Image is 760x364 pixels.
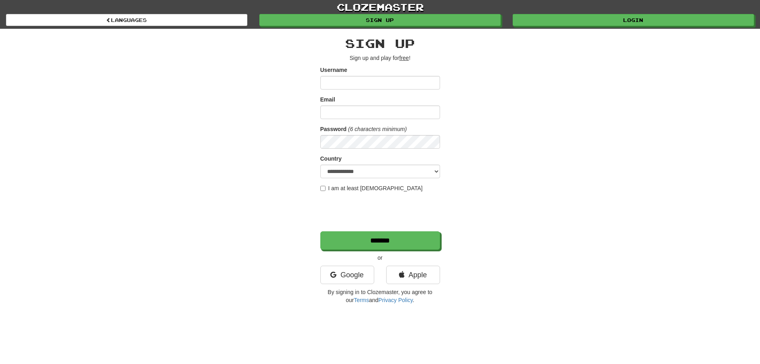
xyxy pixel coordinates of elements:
[386,266,440,284] a: Apple
[320,288,440,304] p: By signing in to Clozemaster, you agree to our and .
[320,254,440,262] p: or
[513,14,754,26] a: Login
[320,184,423,192] label: I am at least [DEMOGRAPHIC_DATA]
[320,266,374,284] a: Google
[320,37,440,50] h2: Sign up
[378,297,413,303] a: Privacy Policy
[320,186,326,191] input: I am at least [DEMOGRAPHIC_DATA]
[320,54,440,62] p: Sign up and play for !
[320,196,442,227] iframe: reCAPTCHA
[259,14,501,26] a: Sign up
[6,14,247,26] a: Languages
[348,126,407,132] em: (6 characters minimum)
[320,66,347,74] label: Username
[320,95,335,103] label: Email
[320,125,347,133] label: Password
[399,55,409,61] u: free
[320,155,342,163] label: Country
[354,297,369,303] a: Terms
